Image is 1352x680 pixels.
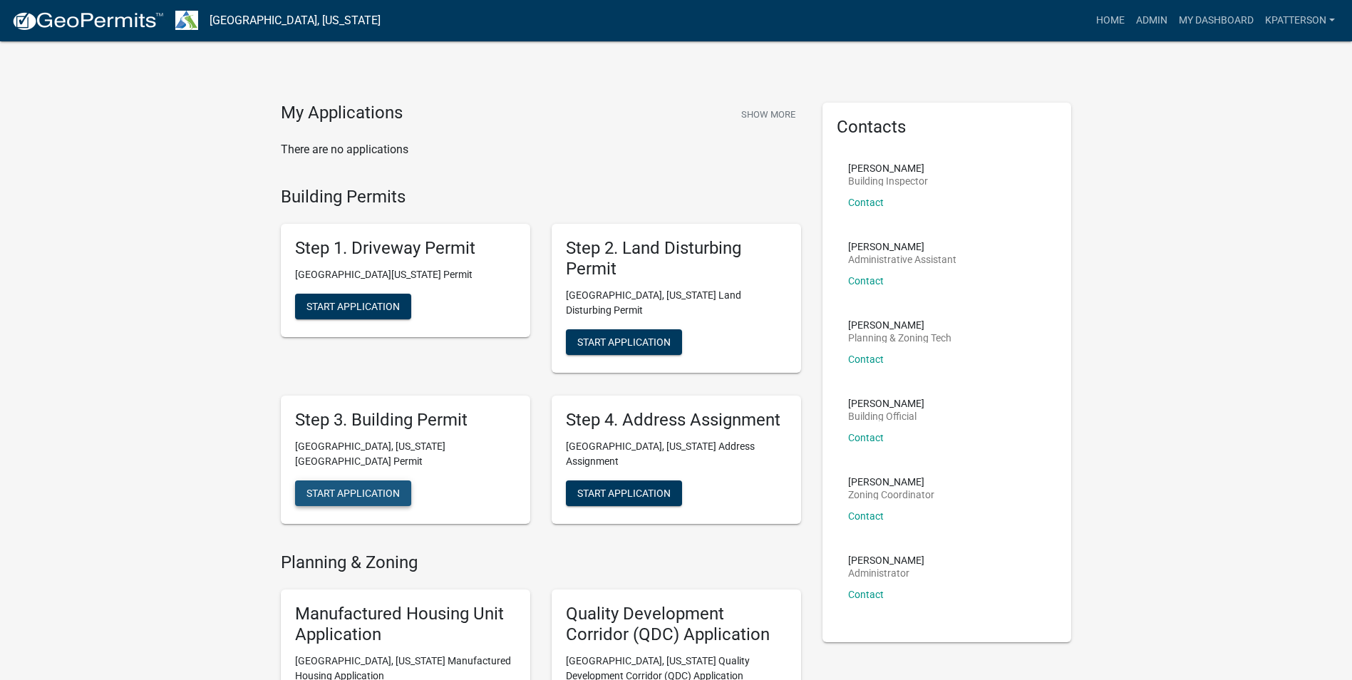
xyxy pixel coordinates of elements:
[295,238,516,259] h5: Step 1. Driveway Permit
[848,589,884,600] a: Contact
[848,398,924,408] p: [PERSON_NAME]
[295,410,516,431] h5: Step 3. Building Permit
[566,439,787,469] p: [GEOGRAPHIC_DATA], [US_STATE] Address Assignment
[848,176,928,186] p: Building Inspector
[848,490,934,500] p: Zoning Coordinator
[566,604,787,645] h5: Quality Development Corridor (QDC) Application
[848,354,884,365] a: Contact
[837,117,1058,138] h5: Contacts
[848,477,934,487] p: [PERSON_NAME]
[281,552,801,573] h4: Planning & Zoning
[848,254,956,264] p: Administrative Assistant
[306,301,400,312] span: Start Application
[1090,7,1130,34] a: Home
[848,275,884,287] a: Contact
[848,197,884,208] a: Contact
[295,294,411,319] button: Start Application
[848,555,924,565] p: [PERSON_NAME]
[848,320,951,330] p: [PERSON_NAME]
[295,604,516,645] h5: Manufactured Housing Unit Application
[295,267,516,282] p: [GEOGRAPHIC_DATA][US_STATE] Permit
[295,480,411,506] button: Start Application
[281,103,403,124] h4: My Applications
[566,329,682,355] button: Start Application
[848,163,928,173] p: [PERSON_NAME]
[848,333,951,343] p: Planning & Zoning Tech
[566,480,682,506] button: Start Application
[281,187,801,207] h4: Building Permits
[566,288,787,318] p: [GEOGRAPHIC_DATA], [US_STATE] Land Disturbing Permit
[1130,7,1173,34] a: Admin
[1173,7,1259,34] a: My Dashboard
[566,238,787,279] h5: Step 2. Land Disturbing Permit
[848,510,884,522] a: Contact
[848,568,924,578] p: Administrator
[295,439,516,469] p: [GEOGRAPHIC_DATA], [US_STATE][GEOGRAPHIC_DATA] Permit
[848,432,884,443] a: Contact
[175,11,198,30] img: Troup County, Georgia
[577,336,671,347] span: Start Application
[577,487,671,498] span: Start Application
[566,410,787,431] h5: Step 4. Address Assignment
[848,242,956,252] p: [PERSON_NAME]
[1259,7,1341,34] a: KPATTERSON
[306,487,400,498] span: Start Application
[848,411,924,421] p: Building Official
[210,9,381,33] a: [GEOGRAPHIC_DATA], [US_STATE]
[281,141,801,158] p: There are no applications
[736,103,801,126] button: Show More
